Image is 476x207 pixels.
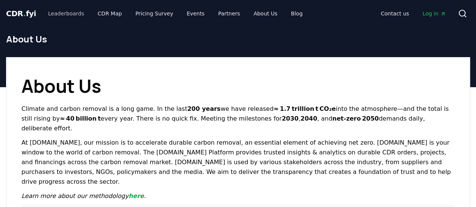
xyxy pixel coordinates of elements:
a: CDR Map [92,7,128,20]
a: Partners [212,7,246,20]
a: About Us [248,7,283,20]
a: CDR.fyi [6,8,36,19]
h1: About Us [21,73,455,100]
a: Events [181,7,210,20]
a: here [129,192,144,199]
strong: 200 years [187,105,221,112]
a: Blog [285,7,309,20]
p: At [DOMAIN_NAME], our mission is to accelerate durable carbon removal, an essential element of ac... [21,138,455,187]
span: CDR fyi [6,9,36,18]
span: . [23,9,26,18]
a: Leaderboards [42,7,90,20]
nav: Main [375,7,452,20]
h1: About Us [6,33,470,45]
strong: 2030 [282,115,299,122]
strong: ≈ 40 billion t [60,115,101,122]
a: Pricing Survey [129,7,179,20]
nav: Main [42,7,309,20]
strong: 2040 [300,115,317,122]
strong: net‑zero 2050 [332,115,379,122]
span: Log in [423,10,446,17]
a: Contact us [375,7,415,20]
em: Learn more about our methodology . [21,192,146,199]
strong: ≈ 1.7 trillion t CO₂e [274,105,336,112]
p: Climate and carbon removal is a long game. In the last we have released into the atmosphere—and t... [21,104,455,133]
a: Log in [417,7,452,20]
